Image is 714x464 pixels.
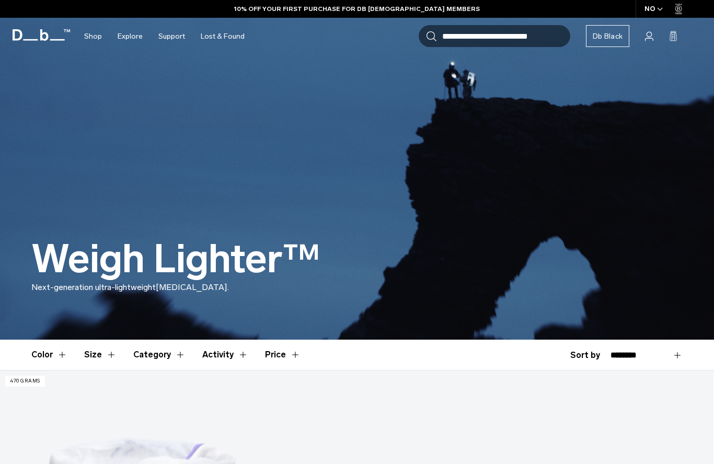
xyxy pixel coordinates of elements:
[118,18,143,55] a: Explore
[31,340,67,370] button: Toggle Filter
[201,18,245,55] a: Lost & Found
[202,340,248,370] button: Toggle Filter
[156,282,229,292] span: [MEDICAL_DATA].
[31,238,320,281] h1: Weigh Lighter™
[265,340,301,370] button: Toggle Price
[234,4,480,14] a: 10% OFF YOUR FIRST PURCHASE FOR DB [DEMOGRAPHIC_DATA] MEMBERS
[133,340,186,370] button: Toggle Filter
[76,18,252,55] nav: Main Navigation
[84,18,102,55] a: Shop
[84,340,117,370] button: Toggle Filter
[5,376,45,387] p: 470 grams
[586,25,629,47] a: Db Black
[31,282,156,292] span: Next-generation ultra-lightweight
[158,18,185,55] a: Support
